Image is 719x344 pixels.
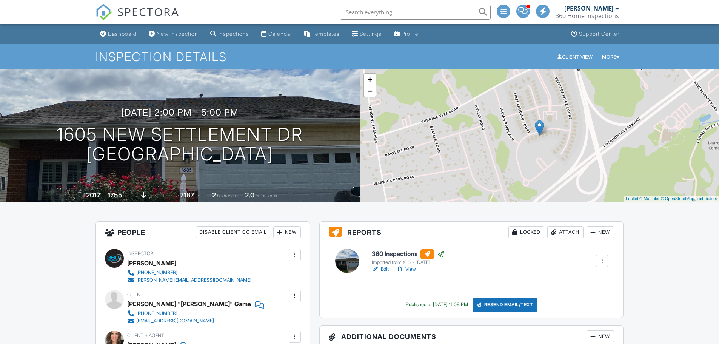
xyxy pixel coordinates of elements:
[148,193,156,199] span: slab
[256,193,277,199] span: bathrooms
[57,125,303,165] h1: 1605 New Settlement Dr [GEOGRAPHIC_DATA]
[127,298,251,310] div: [PERSON_NAME] "[PERSON_NAME]" Game
[587,226,614,238] div: New
[217,193,238,199] span: bedrooms
[96,222,310,243] h3: People
[349,27,385,41] a: Settings
[406,302,468,308] div: Published at [DATE] 11:09 PM
[301,27,343,41] a: Templates
[123,193,134,199] span: sq. ft.
[364,85,376,97] a: Zoom out
[360,31,382,37] div: Settings
[508,226,544,238] div: Locked
[402,31,419,37] div: Profile
[180,191,194,199] div: 7187
[127,310,258,317] a: [PHONE_NUMBER]
[136,310,177,316] div: [PHONE_NUMBER]
[568,27,622,41] a: Support Center
[136,270,177,276] div: [PHONE_NUMBER]
[95,10,179,26] a: SPECTORA
[473,298,537,312] div: Resend Email/Text
[245,191,254,199] div: 2.0
[312,31,340,37] div: Templates
[127,269,251,276] a: [PHONE_NUMBER]
[372,265,389,273] a: Edit
[554,52,596,62] div: Client View
[553,54,598,59] a: Client View
[340,5,491,20] input: Search everything...
[108,31,137,37] div: Dashboard
[196,226,270,238] div: Disable Client CC Email
[127,258,176,269] div: [PERSON_NAME]
[212,191,216,199] div: 2
[95,50,624,63] h1: Inspection Details
[661,196,717,201] a: © OpenStreetMap contributors
[163,193,179,199] span: Lot Size
[372,249,445,266] a: 360 Inspections Imported from XLS - [DATE]
[127,292,143,298] span: Client
[579,31,619,37] div: Support Center
[320,222,624,243] h3: Reports
[127,276,251,284] a: [PERSON_NAME][EMAIL_ADDRESS][DOMAIN_NAME]
[117,4,179,20] span: SPECTORA
[196,193,205,199] span: sq.ft.
[372,249,445,259] h6: 360 Inspections
[146,27,201,41] a: New Inspection
[556,12,619,20] div: 360 Home Inspections
[97,27,140,41] a: Dashboard
[108,191,122,199] div: 1755
[564,5,613,12] div: [PERSON_NAME]
[364,74,376,85] a: Zoom in
[273,226,301,238] div: New
[624,196,719,202] div: |
[95,4,112,20] img: The Best Home Inspection Software - Spectora
[639,196,660,201] a: © MapTiler
[626,196,638,201] a: Leaflet
[136,318,214,324] div: [EMAIL_ADDRESS][DOMAIN_NAME]
[587,330,614,342] div: New
[372,259,445,265] div: Imported from XLS - [DATE]
[127,317,258,325] a: [EMAIL_ADDRESS][DOMAIN_NAME]
[121,107,239,117] h3: [DATE] 2:00 pm - 5:00 pm
[127,251,153,256] span: Inspector
[218,31,249,37] div: Inspections
[599,52,623,62] div: More
[258,27,295,41] a: Calendar
[268,31,292,37] div: Calendar
[136,277,251,283] div: [PERSON_NAME][EMAIL_ADDRESS][DOMAIN_NAME]
[77,193,85,199] span: Built
[127,333,164,338] span: Client's Agent
[157,31,198,37] div: New Inspection
[547,226,584,238] div: Attach
[207,27,252,41] a: Inspections
[86,191,100,199] div: 2017
[396,265,416,273] a: View
[391,27,422,41] a: Profile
